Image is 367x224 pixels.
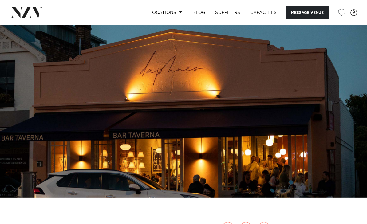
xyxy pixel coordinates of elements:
button: Message Venue [286,6,329,19]
a: SUPPLIERS [210,6,245,19]
img: nzv-logo.png [10,7,43,18]
a: Locations [144,6,187,19]
a: Capacities [245,6,282,19]
a: BLOG [187,6,210,19]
